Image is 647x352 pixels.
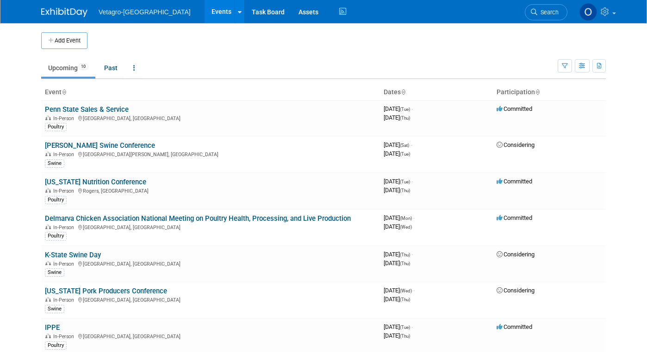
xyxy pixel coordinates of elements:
img: In-Person Event [45,225,51,229]
span: In-Person [53,297,77,303]
div: Swine [45,305,64,313]
img: In-Person Event [45,334,51,338]
span: Committed [497,323,532,330]
span: In-Person [53,188,77,194]
span: [DATE] [384,223,412,230]
a: Penn State Sales & Service [45,105,129,114]
span: Committed [497,105,532,112]
div: [GEOGRAPHIC_DATA], [GEOGRAPHIC_DATA] [45,223,376,231]
a: Past [97,59,124,77]
div: [GEOGRAPHIC_DATA], [GEOGRAPHIC_DATA] [45,332,376,340]
img: In-Person Event [45,297,51,302]
th: Event [41,85,380,100]
span: - [411,105,413,112]
img: ExhibitDay [41,8,87,17]
div: Swine [45,159,64,168]
span: (Tue) [400,152,410,157]
span: Considering [497,251,535,258]
a: Sort by Start Date [401,88,405,96]
span: [DATE] [384,178,413,185]
div: Rogers, [GEOGRAPHIC_DATA] [45,187,376,194]
div: Poultry [45,341,67,350]
span: (Tue) [400,325,410,330]
span: [DATE] [384,114,410,121]
span: - [411,178,413,185]
span: In-Person [53,334,77,340]
a: K-State Swine Day [45,251,101,259]
span: Considering [497,287,535,294]
span: [DATE] [384,251,413,258]
span: [DATE] [384,287,415,294]
div: [GEOGRAPHIC_DATA][PERSON_NAME], [GEOGRAPHIC_DATA] [45,150,376,158]
th: Participation [493,85,606,100]
span: [DATE] [384,332,410,339]
span: (Thu) [400,334,410,339]
span: - [411,141,412,148]
span: - [413,287,415,294]
span: (Tue) [400,179,410,184]
div: [GEOGRAPHIC_DATA], [GEOGRAPHIC_DATA] [45,114,376,121]
div: Swine [45,268,64,277]
img: In-Person Event [45,261,51,266]
span: Search [537,9,559,16]
a: IPPE [45,323,60,332]
span: (Wed) [400,288,412,293]
span: [DATE] [384,323,413,330]
div: Poultry [45,232,67,240]
a: Sort by Participation Type [535,88,540,96]
span: Vetagro-[GEOGRAPHIC_DATA] [99,8,191,16]
span: Considering [497,141,535,148]
span: - [411,323,413,330]
span: - [413,214,415,221]
span: (Thu) [400,115,410,121]
a: [PERSON_NAME] Swine Conference [45,141,155,150]
div: Poultry [45,196,67,204]
span: [DATE] [384,105,413,112]
span: (Thu) [400,297,410,302]
div: Poultry [45,123,67,131]
a: [US_STATE] Nutrition Conference [45,178,146,186]
span: In-Person [53,152,77,158]
img: In-Person Event [45,115,51,120]
span: [DATE] [384,187,410,194]
span: (Wed) [400,225,412,230]
img: In-Person Event [45,188,51,193]
span: 10 [78,63,88,70]
span: [DATE] [384,150,410,157]
span: Committed [497,178,532,185]
span: [DATE] [384,214,415,221]
button: Add Event [41,32,87,49]
span: In-Person [53,115,77,121]
img: OliviaM Last [579,3,597,21]
img: In-Person Event [45,152,51,156]
span: [DATE] [384,260,410,267]
a: Delmarva Chicken Association National Meeting on Poultry Health, Processing, and Live Production [45,214,351,223]
span: - [411,251,413,258]
a: Search [525,4,567,20]
a: Sort by Event Name [62,88,66,96]
span: (Thu) [400,188,410,193]
th: Dates [380,85,493,100]
span: (Tue) [400,107,410,112]
span: [DATE] [384,141,412,148]
span: [DATE] [384,296,410,303]
span: (Sat) [400,143,409,148]
a: Upcoming10 [41,59,95,77]
span: Committed [497,214,532,221]
span: (Thu) [400,261,410,266]
div: [GEOGRAPHIC_DATA], [GEOGRAPHIC_DATA] [45,260,376,267]
a: [US_STATE] Pork Producers Conference [45,287,167,295]
span: In-Person [53,261,77,267]
div: [GEOGRAPHIC_DATA], [GEOGRAPHIC_DATA] [45,296,376,303]
span: In-Person [53,225,77,231]
span: (Thu) [400,252,410,257]
span: (Mon) [400,216,412,221]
